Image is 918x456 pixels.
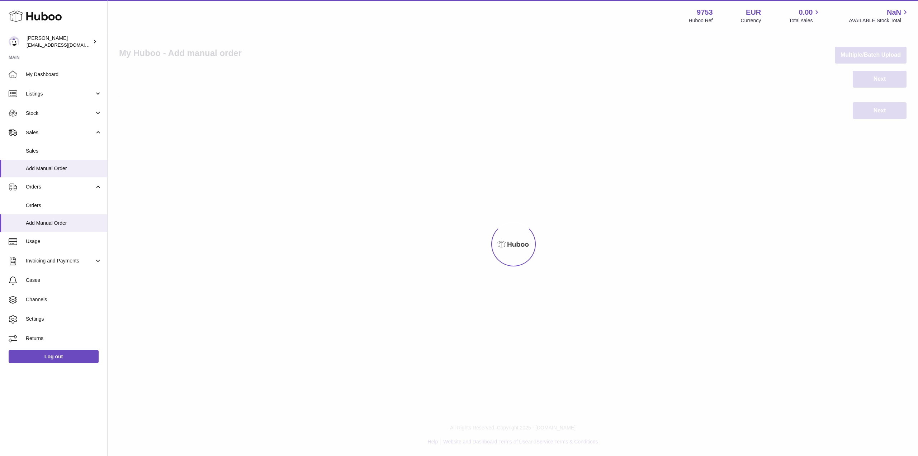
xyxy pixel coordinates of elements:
[799,8,813,17] span: 0.00
[887,8,901,17] span: NaN
[26,110,94,117] span: Stock
[689,17,713,24] div: Huboo Ref
[849,8,909,24] a: NaN AVAILABLE Stock Total
[789,8,821,24] a: 0.00 Total sales
[697,8,713,17] strong: 9753
[26,316,102,322] span: Settings
[9,36,19,47] img: info@welovenoni.com
[849,17,909,24] span: AVAILABLE Stock Total
[26,277,102,284] span: Cases
[26,148,102,154] span: Sales
[26,183,94,190] span: Orders
[26,296,102,303] span: Channels
[26,129,94,136] span: Sales
[26,335,102,342] span: Returns
[26,238,102,245] span: Usage
[789,17,821,24] span: Total sales
[26,71,102,78] span: My Dashboard
[741,17,761,24] div: Currency
[746,8,761,17] strong: EUR
[26,220,102,227] span: Add Manual Order
[26,257,94,264] span: Invoicing and Payments
[27,35,91,48] div: [PERSON_NAME]
[9,350,99,363] a: Log out
[27,42,105,48] span: [EMAIL_ADDRESS][DOMAIN_NAME]
[26,202,102,209] span: Orders
[26,165,102,172] span: Add Manual Order
[26,90,94,97] span: Listings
